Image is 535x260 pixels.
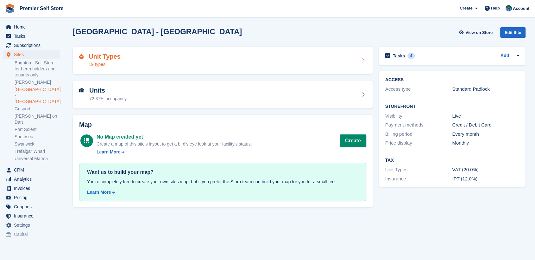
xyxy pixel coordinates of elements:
[14,202,52,211] span: Coupons
[79,121,366,128] h2: Map
[87,179,358,185] div: You're completely free to create your own sites map, but if you prefer the Stora team can build y...
[15,87,60,105] a: [GEOGRAPHIC_DATA] - [GEOGRAPHIC_DATA]
[458,27,495,38] a: View on Store
[452,175,519,183] div: IPT (12.0%)
[73,27,242,36] h2: [GEOGRAPHIC_DATA] - [GEOGRAPHIC_DATA]
[14,211,52,220] span: Insurance
[3,211,60,220] a: menu
[452,121,519,129] div: Credit / Debit Card
[3,230,60,239] a: menu
[3,32,60,41] a: menu
[97,133,252,141] div: No Map created yet
[385,113,452,120] div: Visibility
[14,230,52,239] span: Capital
[89,95,127,102] div: 72.37% occupancy
[14,175,52,184] span: Analytics
[97,149,120,155] div: Learn More
[3,23,60,31] a: menu
[6,244,63,250] span: Storefront
[452,140,519,147] div: Monthly
[393,53,405,59] h2: Tasks
[385,166,452,173] div: Unit Types
[15,60,60,78] a: Brighton - Self Store for berth holders and tenants only.
[14,184,52,193] span: Invoices
[15,156,60,162] a: Universal Marina
[97,149,252,155] a: Learn More
[452,86,519,93] div: Standard Padlock
[97,141,252,147] div: Create a map of this site's layout to get a bird's eye look at your facility's status.
[14,166,52,174] span: CRM
[491,5,500,11] span: Help
[14,41,52,50] span: Subscriptions
[15,134,60,140] a: Southsea
[513,5,529,12] span: Account
[73,81,373,108] a: Units 72.37% occupancy
[3,166,60,174] a: menu
[3,41,60,50] a: menu
[14,23,52,31] span: Home
[385,140,452,147] div: Price display
[15,127,60,133] a: Port Solent
[89,61,121,68] div: 19 types
[15,148,60,154] a: Trafalgar Wharf
[87,189,358,196] a: Learn More
[3,202,60,211] a: menu
[89,53,121,60] h2: Unit Types
[385,77,519,82] h2: ACCESS
[500,27,526,40] a: Edit Site
[460,5,472,11] span: Create
[452,166,519,173] div: VAT (20.0%)
[465,29,493,36] span: View on Store
[500,52,509,60] a: Add
[385,158,519,163] h2: Tax
[3,193,60,202] a: menu
[5,4,15,13] img: stora-icon-8386f47178a22dfd0bd8f6a31ec36ba5ce8667c1dd55bd0f319d3a0aa187defe.svg
[3,175,60,184] a: menu
[79,88,84,93] img: unit-icn-7be61d7bf1b0ce9d3e12c5938cc71ed9869f7b940bace4675aadf7bd6d80202e.svg
[15,79,60,85] a: [PERSON_NAME]
[385,121,452,129] div: Payment methods
[14,50,52,59] span: Sites
[79,54,84,59] img: unit-type-icn-2b2737a686de81e16bb02015468b77c625bbabd49415b5ef34ead5e3b44a266d.svg
[500,27,526,38] div: Edit Site
[14,221,52,230] span: Settings
[14,193,52,202] span: Pricing
[3,184,60,193] a: menu
[15,106,60,112] a: Gosport
[84,138,89,143] img: map-icn-white-8b231986280072e83805622d3debb4903e2986e43859118e7b4002611c8ef794.svg
[87,168,358,176] div: Want us to build your map?
[452,113,519,120] div: Live
[506,5,512,11] img: Jo Granger
[407,53,415,59] div: 4
[385,175,452,183] div: Insurance
[385,131,452,138] div: Billing period
[15,141,60,147] a: Swanwick
[87,189,111,196] div: Learn More
[14,32,52,41] span: Tasks
[3,221,60,230] a: menu
[340,134,366,147] button: Create
[385,104,519,109] h2: Storefront
[3,50,60,59] a: menu
[15,113,60,125] a: [PERSON_NAME] on Dart
[452,131,519,138] div: Every month
[385,86,452,93] div: Access type
[89,87,127,94] h2: Units
[17,3,66,14] a: Premier Self Store
[73,47,373,75] a: Unit Types 19 types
